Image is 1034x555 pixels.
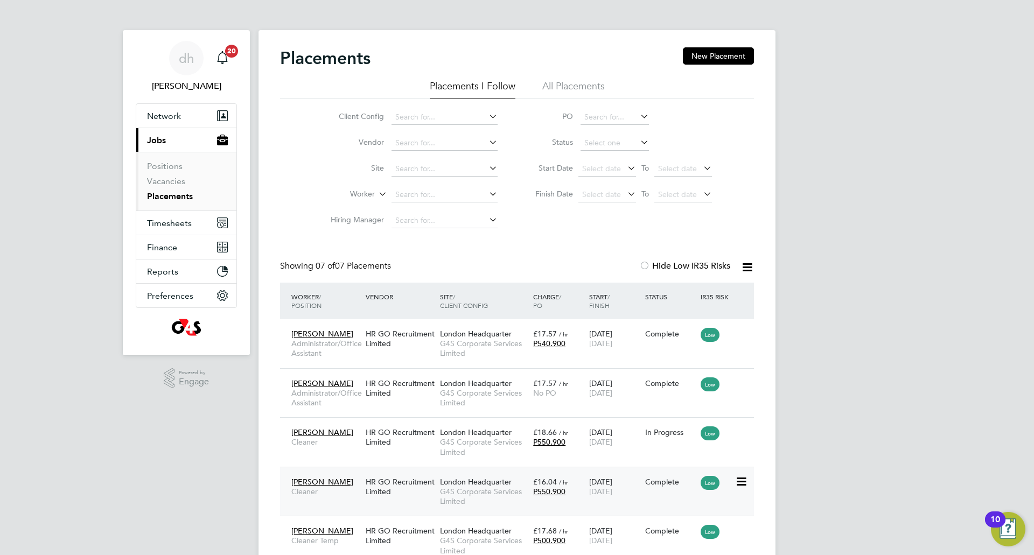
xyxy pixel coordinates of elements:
span: [PERSON_NAME] [291,329,353,339]
label: Status [525,137,573,147]
label: Worker [313,189,375,200]
div: Start [586,287,642,315]
span: 07 Placements [316,261,391,271]
span: £17.57 [533,329,557,339]
a: 20 [212,41,233,75]
a: [PERSON_NAME]Administrator/Office AssistantHR GO Recruitment LimitedLondon HeadquarterG4S Corpora... [289,373,754,382]
h2: Placements [280,47,371,69]
span: Powered by [179,368,209,377]
div: IR35 Risk [698,287,735,306]
span: Cleaner Temp [291,536,360,545]
div: Complete [645,329,696,339]
div: Complete [645,526,696,536]
span: Network [147,111,181,121]
div: Showing [280,261,393,272]
a: [PERSON_NAME]Administrator/Office AssistantHR GO Recruitment LimitedLondon HeadquarterG4S Corpora... [289,323,754,332]
label: Vendor [322,137,384,147]
span: [PERSON_NAME] [291,477,353,487]
span: danielle harris [136,80,237,93]
span: G4S Corporate Services Limited [440,536,528,555]
span: / hr [559,527,568,535]
button: Reports [136,259,236,283]
span: £17.57 [533,378,557,388]
label: Client Config [322,111,384,121]
span: No PO [533,388,556,398]
input: Search for... [581,110,649,125]
div: In Progress [645,427,696,437]
span: Timesheets [147,218,192,228]
span: [PERSON_NAME] [291,526,353,536]
a: Go to home page [136,319,237,336]
div: Complete [645,378,696,388]
span: Low [701,328,719,342]
button: Preferences [136,284,236,307]
span: [DATE] [589,388,612,398]
span: Engage [179,377,209,387]
input: Select one [581,136,649,151]
span: London Headquarter [440,378,512,388]
div: Complete [645,477,696,487]
span: Administrator/Office Assistant [291,339,360,358]
label: Hiring Manager [322,215,384,224]
span: Select date [658,164,697,173]
span: G4S Corporate Services Limited [440,437,528,456]
a: Positions [147,161,183,171]
span: London Headquarter [440,427,512,437]
a: Powered byEngage [164,368,209,389]
span: P550.900 [533,487,565,496]
span: 07 of [316,261,335,271]
span: Administrator/Office Assistant [291,388,360,408]
span: £18.66 [533,427,557,437]
span: / PO [533,292,561,310]
input: Search for... [392,110,498,125]
div: Site [437,287,530,315]
label: Site [322,163,384,173]
div: Status [642,287,698,306]
div: HR GO Recruitment Limited [363,472,437,502]
div: Jobs [136,152,236,210]
span: To [638,187,652,201]
label: Finish Date [525,189,573,199]
a: [PERSON_NAME]CleanerHR GO Recruitment LimitedLondon HeadquarterG4S Corporate Services Limited£16.... [289,471,754,480]
input: Search for... [392,161,498,177]
span: dh [179,51,194,65]
label: Start Date [525,163,573,173]
button: Timesheets [136,211,236,235]
span: Preferences [147,291,193,301]
a: Vacancies [147,176,185,186]
div: 10 [990,519,1000,533]
div: [DATE] [586,422,642,452]
span: / hr [559,330,568,338]
span: Finance [147,242,177,252]
li: Placements I Follow [430,80,515,99]
span: P550.900 [533,437,565,447]
span: [DATE] [589,339,612,348]
input: Search for... [392,187,498,202]
span: Select date [658,189,697,199]
label: Hide Low IR35 Risks [639,261,730,271]
span: P500.900 [533,536,565,545]
span: [DATE] [589,536,612,545]
span: Select date [582,164,621,173]
span: To [638,161,652,175]
span: Low [701,377,719,391]
span: London Headquarter [440,477,512,487]
span: Low [701,476,719,490]
span: Low [701,525,719,539]
button: Network [136,104,236,128]
span: [DATE] [589,487,612,496]
span: £17.68 [533,526,557,536]
a: Placements [147,191,193,201]
span: [PERSON_NAME] [291,378,353,388]
span: G4S Corporate Services Limited [440,487,528,506]
span: Low [701,426,719,440]
button: Jobs [136,128,236,152]
nav: Main navigation [123,30,250,355]
span: / hr [559,380,568,388]
div: Vendor [363,287,437,306]
div: HR GO Recruitment Limited [363,373,437,403]
img: g4s1-logo-retina.png [171,319,201,336]
input: Search for... [392,136,498,151]
span: Cleaner [291,437,360,447]
span: [PERSON_NAME] [291,427,353,437]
